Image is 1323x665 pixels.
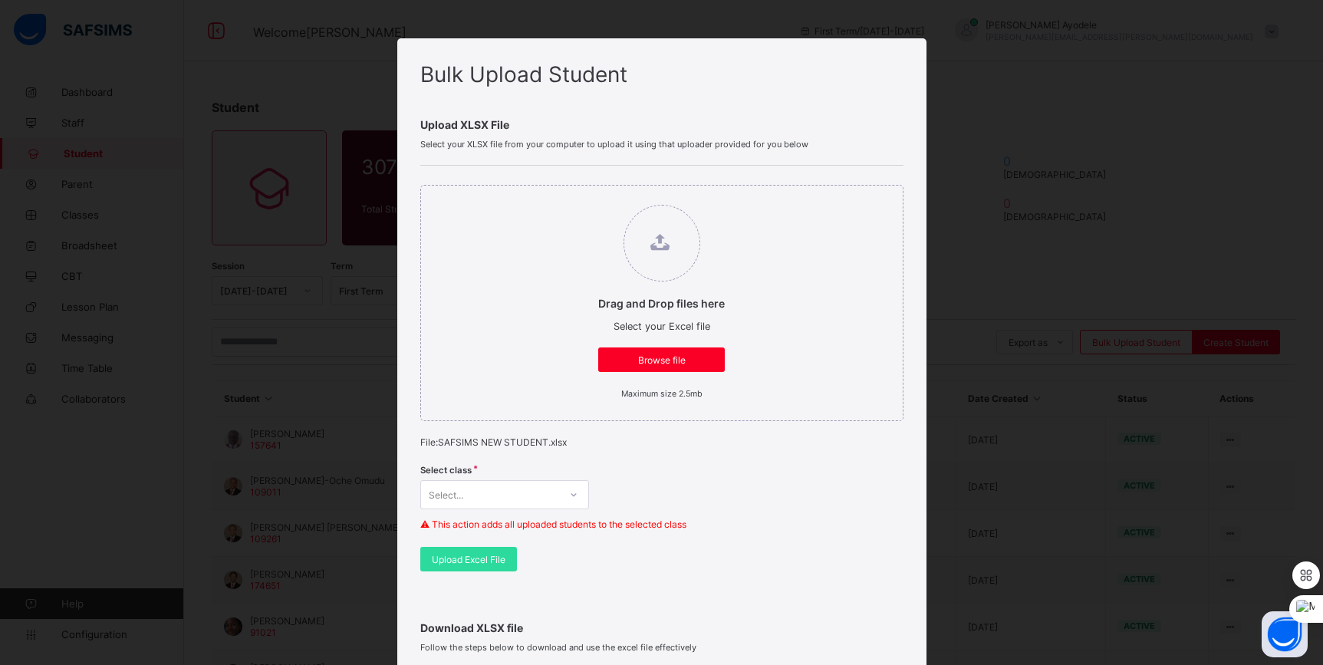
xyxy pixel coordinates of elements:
p: Drag and Drop files here [598,297,725,310]
span: Select class [420,465,472,476]
span: Download XLSX file [420,621,903,634]
span: Bulk Upload Student [420,61,627,87]
span: Browse file [610,354,713,366]
p: ⚠ This action adds all uploaded students to the selected class [420,519,903,530]
span: Select your Excel file [614,321,710,332]
span: Upload XLSX File [420,118,903,131]
small: Maximum size 2.5mb [621,389,703,399]
span: Follow the steps below to download and use the excel file effectively [420,642,903,653]
button: Open asap [1262,611,1308,657]
span: Select your XLSX file from your computer to upload it using that uploader provided for you below [420,139,903,150]
div: Select... [429,480,463,509]
p: File: SAFSIMS NEW STUDENT.xlsx [420,436,903,448]
span: Upload Excel File [432,554,505,565]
